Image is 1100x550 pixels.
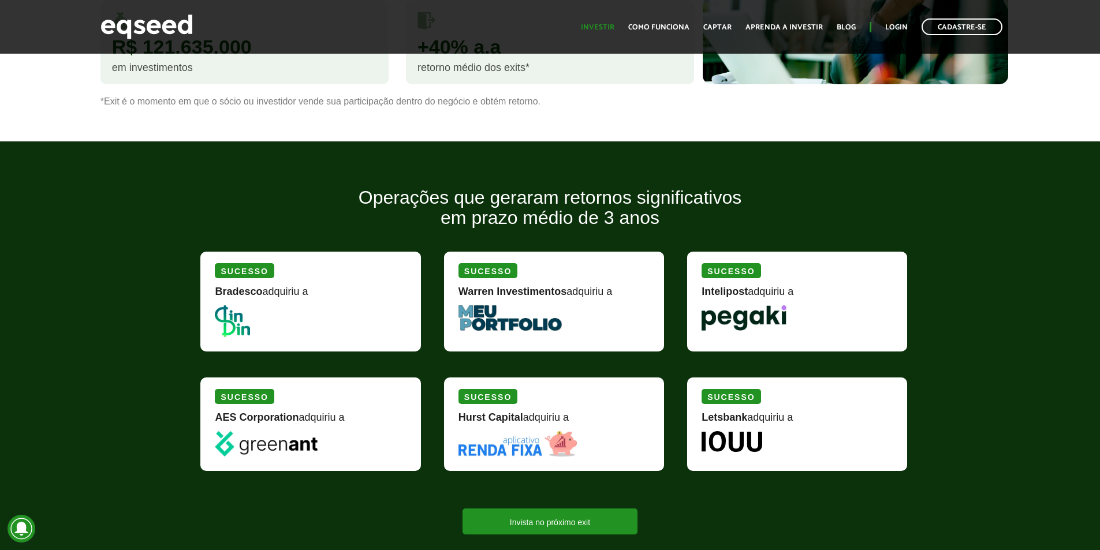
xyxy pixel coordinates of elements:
img: EqSeed [100,12,193,42]
strong: Letsbank [702,411,747,423]
strong: AES Corporation [215,411,299,423]
p: *Exit é o momento em que o sócio ou investidor vende sua participação dentro do negócio e obtém r... [100,96,1000,107]
h2: Operações que geraram retornos significativos em prazo médio de 3 anos [192,188,908,245]
div: adquiriu a [702,286,893,305]
a: Captar [703,24,732,31]
a: Cadastre-se [922,18,1002,35]
div: adquiriu a [458,412,650,431]
a: Login [885,24,908,31]
a: Invista no próximo exit [463,508,637,534]
div: R$ 121.635.000 [112,37,377,57]
a: Aprenda a investir [745,24,823,31]
strong: Warren Investimentos [458,286,566,297]
img: MeuPortfolio [458,305,562,331]
img: Iouu [702,431,762,452]
div: em investimentos [112,62,377,73]
img: greenant [215,431,317,457]
strong: Bradesco [215,286,262,297]
strong: Hurst Capital [458,411,523,423]
div: Sucesso [458,263,517,278]
strong: Intelipost [702,286,748,297]
div: Sucesso [215,389,274,404]
img: Renda Fixa [458,431,577,457]
div: adquiriu a [702,412,893,431]
div: +40% a.a [417,37,683,57]
img: Pegaki [702,305,786,331]
div: Sucesso [215,263,274,278]
div: adquiriu a [215,412,406,431]
img: DinDin [215,305,249,337]
a: Como funciona [628,24,689,31]
div: adquiriu a [215,286,406,305]
div: Sucesso [458,389,517,404]
div: Sucesso [702,389,760,404]
div: adquiriu a [458,286,650,305]
div: retorno médio dos exits* [417,62,683,73]
a: Blog [837,24,856,31]
div: Sucesso [702,263,760,278]
a: Investir [581,24,614,31]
